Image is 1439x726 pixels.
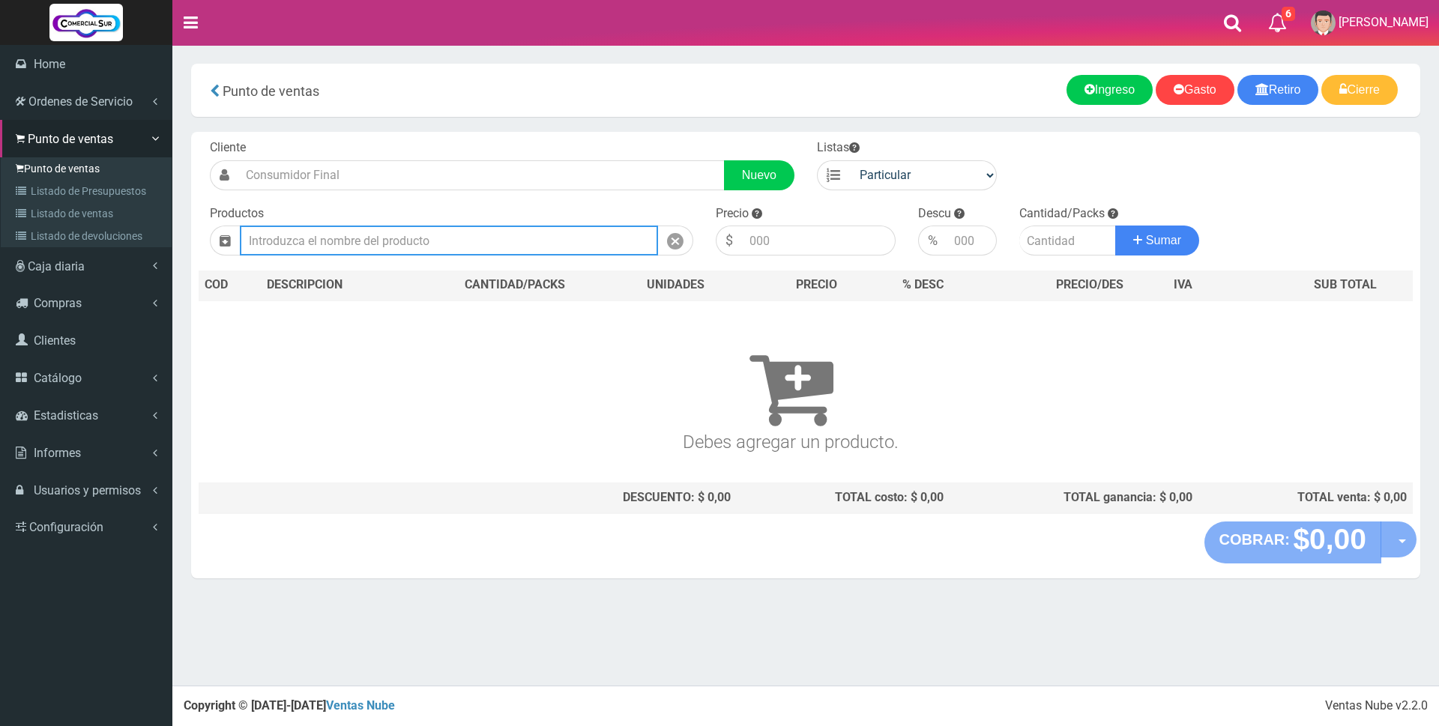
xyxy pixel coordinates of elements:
[1314,276,1377,294] span: SUB TOTAL
[34,296,82,310] span: Compras
[28,94,133,109] span: Ordenes de Servicio
[199,270,261,300] th: COD
[1325,698,1428,715] div: Ventas Nube v2.2.0
[4,225,172,247] a: Listado de devoluciones
[210,205,264,223] label: Productos
[1321,75,1398,105] a: Cierre
[4,157,172,180] a: Punto de ventas
[1204,489,1407,506] div: TOTAL venta: $ 0,00
[34,57,65,71] span: Home
[716,226,742,255] div: $
[918,226,947,255] div: %
[947,226,997,255] input: 000
[1156,75,1234,105] a: Gasto
[614,270,737,300] th: UNIDADES
[1174,277,1192,291] span: IVA
[956,489,1192,506] div: TOTAL ganancia: $ 0,00
[49,4,123,41] img: Logo grande
[1293,523,1366,555] strong: $0,00
[716,205,749,223] label: Precio
[1237,75,1319,105] a: Retiro
[796,276,837,294] span: PRECIO
[1019,226,1116,255] input: Cantidad
[415,270,614,300] th: CANTIDAD/PACKS
[1056,277,1123,291] span: PRECIO/DES
[1146,234,1181,246] span: Sumar
[238,160,725,190] input: Consumidor Final
[4,180,172,202] a: Listado de Presupuestos
[421,489,731,506] div: DESCUENTO: $ 0,00
[1282,7,1295,21] span: 6
[34,371,82,385] span: Catálogo
[1311,10,1336,35] img: User Image
[1204,521,1382,563] button: COBRAR: $0,00
[817,139,860,157] label: Listas
[1019,205,1105,223] label: Cantidad/Packs
[742,226,896,255] input: 000
[34,446,81,460] span: Informes
[1067,75,1153,105] a: Ingreso
[1115,226,1199,255] button: Sumar
[289,277,343,291] span: CRIPCION
[34,483,141,497] span: Usuarios y permisos
[29,520,103,534] span: Configuración
[1339,15,1429,29] span: [PERSON_NAME]
[28,132,113,146] span: Punto de ventas
[184,698,395,713] strong: Copyright © [DATE]-[DATE]
[326,698,395,713] a: Ventas Nube
[4,202,172,225] a: Listado de ventas
[724,160,794,190] a: Nuevo
[205,322,1377,452] h3: Debes agregar un producto.
[240,226,658,255] input: Introduzca el nombre del producto
[261,270,415,300] th: DES
[34,333,76,348] span: Clientes
[1219,531,1290,548] strong: COBRAR:
[743,489,944,506] div: TOTAL costo: $ 0,00
[918,205,951,223] label: Descu
[902,277,944,291] span: % DESC
[34,408,98,423] span: Estadisticas
[28,259,85,273] span: Caja diaria
[223,83,319,99] span: Punto de ventas
[210,139,246,157] label: Cliente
